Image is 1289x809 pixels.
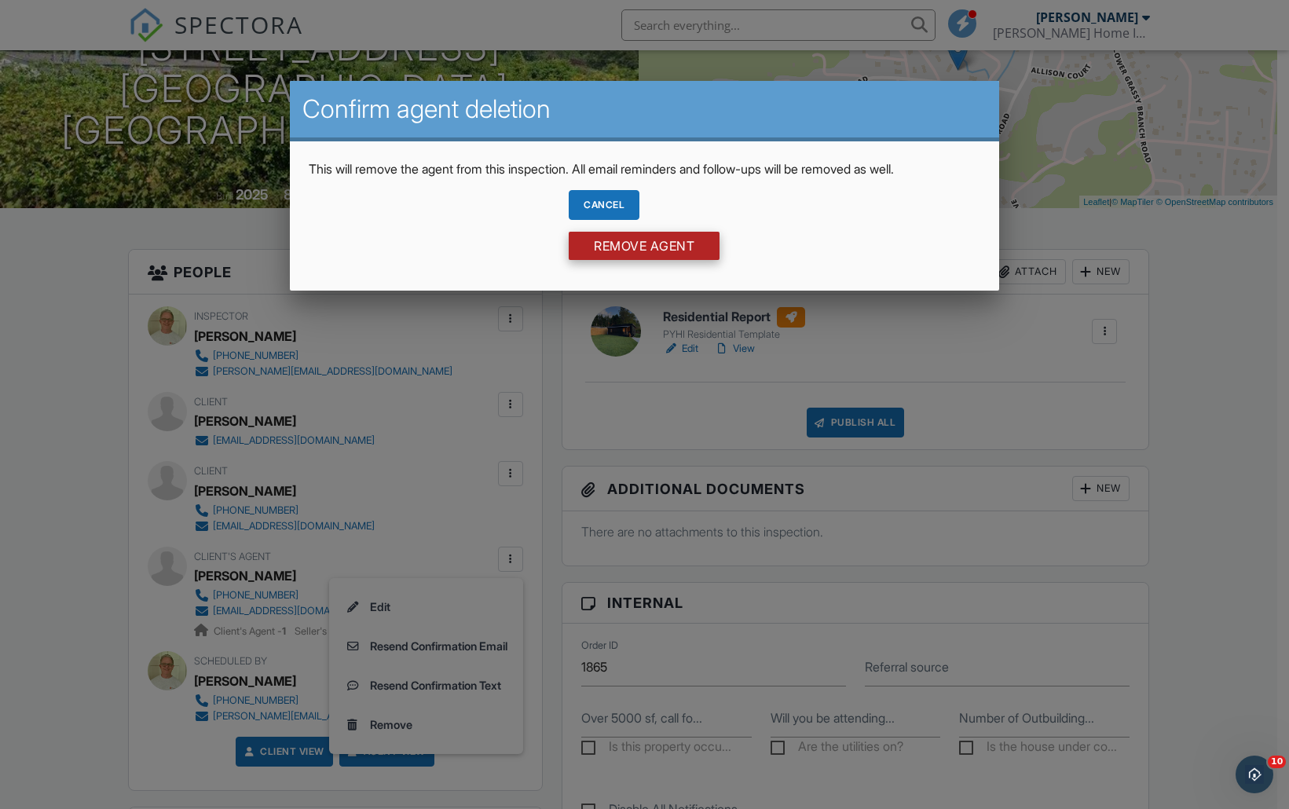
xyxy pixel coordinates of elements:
p: This will remove the agent from this inspection. All email reminders and follow-ups will be remov... [309,160,980,178]
input: Remove Agent [569,232,720,260]
h2: Confirm agent deletion [302,93,987,125]
iframe: Intercom live chat [1236,756,1273,793]
div: Cancel [569,190,639,220]
span: 10 [1268,756,1286,768]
